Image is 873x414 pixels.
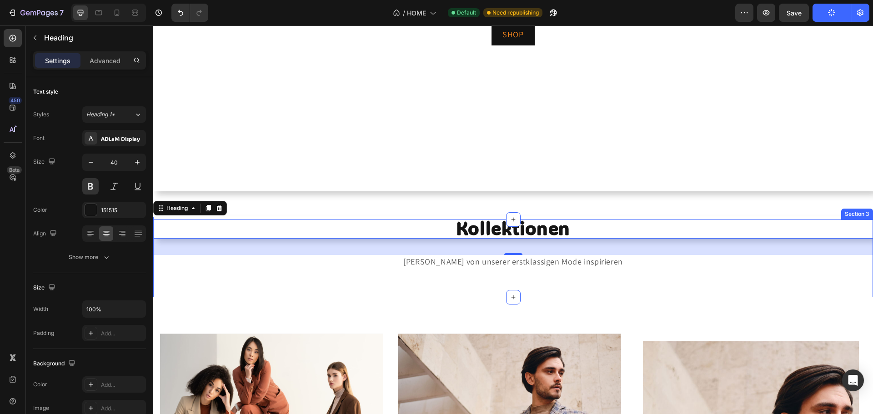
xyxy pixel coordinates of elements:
[153,25,873,414] iframe: Design area
[33,358,77,370] div: Background
[101,381,144,389] div: Add...
[69,253,111,262] div: Show more
[779,4,809,22] button: Save
[33,380,47,389] div: Color
[457,9,476,17] span: Default
[349,3,370,15] p: SHOP
[33,88,58,96] div: Text style
[33,305,48,313] div: Width
[842,369,864,391] div: Open Intercom Messenger
[101,329,144,338] div: Add...
[44,32,142,43] p: Heading
[1,230,719,242] p: [PERSON_NAME] von unserer erstklassigen Mode inspirieren
[690,185,718,193] div: Section 3
[9,97,22,104] div: 450
[83,301,145,317] input: Auto
[11,179,36,187] div: Heading
[171,4,208,22] div: Undo/Redo
[33,206,47,214] div: Color
[4,4,68,22] button: 7
[33,228,59,240] div: Align
[33,282,57,294] div: Size
[492,9,539,17] span: Need republishing
[7,166,22,174] div: Beta
[33,249,146,265] button: Show more
[101,206,144,214] div: 151515
[33,156,57,168] div: Size
[407,8,426,18] span: HOME
[33,110,49,119] div: Styles
[403,8,405,18] span: /
[101,404,144,413] div: Add...
[90,56,120,65] p: Advanced
[33,404,49,412] div: Image
[787,9,802,17] span: Save
[33,134,45,142] div: Font
[86,110,115,119] span: Heading 1*
[33,329,54,337] div: Padding
[101,135,144,143] div: ADLaM Display
[82,106,146,123] button: Heading 1*
[45,56,70,65] p: Settings
[60,7,64,18] p: 7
